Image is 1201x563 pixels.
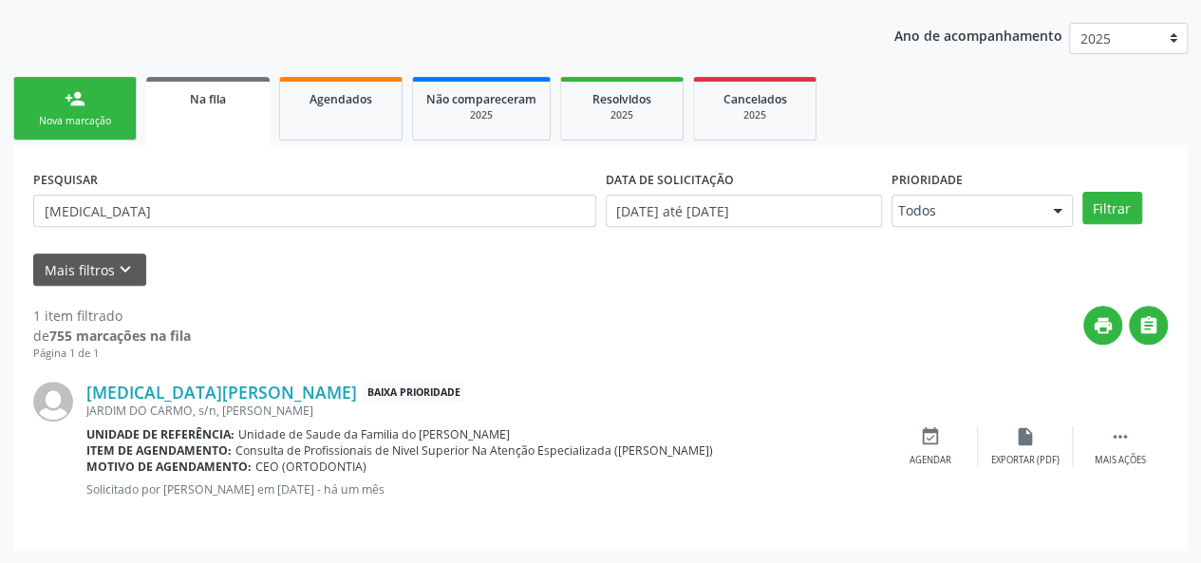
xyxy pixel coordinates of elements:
i: event_available [920,426,941,447]
div: person_add [65,88,85,109]
div: 2025 [574,108,669,122]
button:  [1129,306,1168,345]
i: insert_drive_file [1015,426,1036,447]
i:  [1110,426,1131,447]
img: img [33,382,73,422]
label: PESQUISAR [33,165,98,195]
button: Filtrar [1082,192,1142,224]
span: Consulta de Profissionais de Nivel Superior Na Atenção Especializada ([PERSON_NAME]) [235,442,713,459]
span: Não compareceram [426,91,536,107]
p: Ano de acompanhamento [894,23,1062,47]
b: Unidade de referência: [86,426,235,442]
label: DATA DE SOLICITAÇÃO [606,165,734,195]
div: de [33,326,191,346]
input: Nome, CNS [33,195,596,227]
span: Cancelados [723,91,787,107]
span: CEO (ORTODONTIA) [255,459,366,475]
div: Exportar (PDF) [991,454,1060,467]
i: print [1093,315,1114,336]
span: Resolvidos [592,91,651,107]
p: Solicitado por [PERSON_NAME] em [DATE] - há um mês [86,481,883,497]
i:  [1138,315,1159,336]
div: 2025 [426,108,536,122]
span: Na fila [190,91,226,107]
button: Mais filtroskeyboard_arrow_down [33,253,146,287]
button: print [1083,306,1122,345]
div: Agendar [910,454,951,467]
span: Unidade de Saude da Familia do [PERSON_NAME] [238,426,510,442]
span: Agendados [310,91,372,107]
div: 1 item filtrado [33,306,191,326]
div: Nova marcação [28,114,122,128]
i: keyboard_arrow_down [115,259,136,280]
strong: 755 marcações na fila [49,327,191,345]
div: JARDIM DO CARMO, s/n, [PERSON_NAME] [86,403,883,419]
label: Prioridade [891,165,963,195]
div: Mais ações [1095,454,1146,467]
a: [MEDICAL_DATA][PERSON_NAME] [86,382,357,403]
span: Baixa Prioridade [364,383,464,403]
input: Selecione um intervalo [606,195,882,227]
div: Página 1 de 1 [33,346,191,362]
b: Item de agendamento: [86,442,232,459]
span: Todos [898,201,1034,220]
b: Motivo de agendamento: [86,459,252,475]
div: 2025 [707,108,802,122]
